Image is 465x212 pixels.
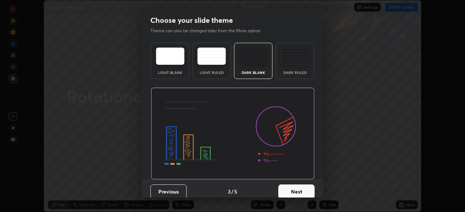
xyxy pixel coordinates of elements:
h4: / [231,188,234,195]
div: Dark Ruled [280,71,310,74]
div: Dark Blank [239,71,268,74]
img: darkThemeBanner.d06ce4a2.svg [151,88,315,180]
h4: 5 [234,188,237,195]
p: Theme can also be changed later from the More option [150,28,268,34]
img: lightRuledTheme.5fabf969.svg [197,47,226,65]
div: Light Ruled [197,71,226,74]
h4: 3 [228,188,231,195]
img: darkRuledTheme.de295e13.svg [280,47,309,65]
img: darkTheme.f0cc69e5.svg [239,47,268,65]
button: Next [278,184,315,199]
h2: Choose your slide theme [150,16,233,25]
button: Previous [150,184,187,199]
img: lightTheme.e5ed3b09.svg [156,47,185,65]
div: Light Blank [155,71,185,74]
